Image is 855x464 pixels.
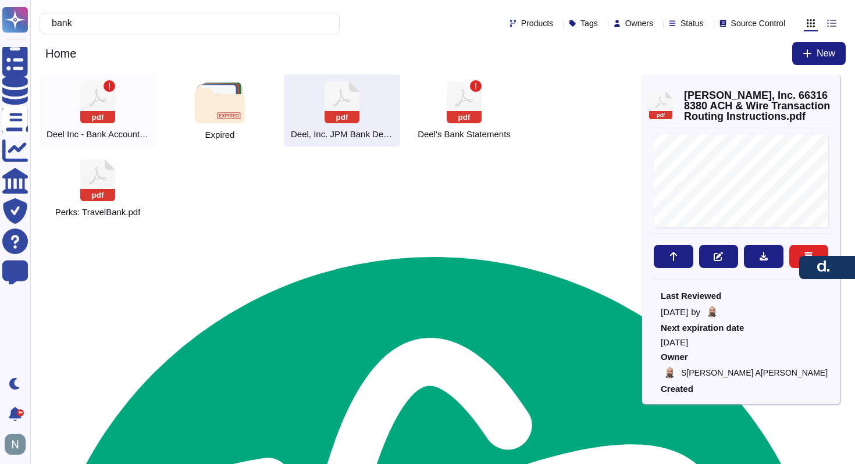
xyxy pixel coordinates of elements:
[661,352,821,361] span: Owner
[654,245,693,268] button: Move to...
[706,306,718,317] img: user
[418,129,511,140] span: Deel's accounts used for client pay-ins in different countries.pdf
[291,129,393,140] span: Deel, Inc. 663168380 ACH & Wire Transaction Routing Instructions.pdf
[195,83,244,123] img: folder
[661,306,821,317] div: by
[817,49,835,58] span: New
[205,130,235,139] span: Expired
[2,431,34,457] button: user
[55,207,141,217] span: Perks: TravelBank.pdf
[684,90,833,122] span: [PERSON_NAME], Inc. 663168380 ACH & Wire Transaction Routing Instructions.pdf
[17,409,24,416] div: 9+
[731,19,785,27] span: Source Control
[699,245,739,268] button: Edit
[661,291,821,300] span: Last Reviewed
[40,45,82,62] span: Home
[661,338,821,347] span: [DATE]
[792,42,846,65] button: New
[661,323,821,332] span: Next expiration date
[664,367,675,379] img: user
[681,369,828,377] span: S[PERSON_NAME] A[PERSON_NAME]
[625,19,653,27] span: Owners
[661,384,821,393] span: Created
[681,19,704,27] span: Status
[580,19,598,27] span: Tags
[744,245,783,268] button: Download
[661,308,688,316] span: [DATE]
[5,434,26,455] img: user
[521,19,553,27] span: Products
[46,13,327,34] input: Search by keywords
[789,245,829,268] button: Delete
[47,129,149,140] span: Deel Inc - Bank Account Confirmation.pdf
